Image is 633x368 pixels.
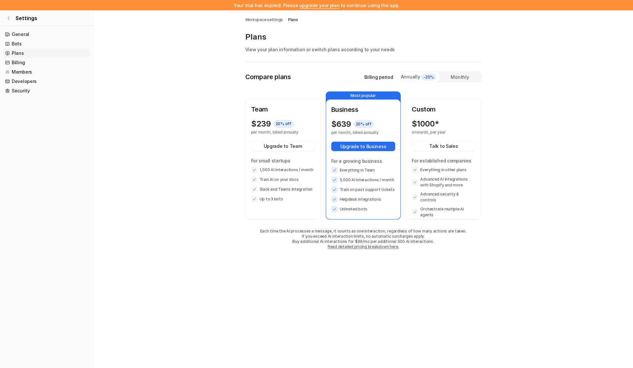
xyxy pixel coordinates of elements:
[3,49,91,58] a: Plans
[251,157,315,164] p: For small startups
[3,67,91,77] a: Members
[288,17,298,23] a: Plans
[3,86,91,95] a: Security
[3,77,91,86] a: Developers
[412,167,475,173] li: Everything in other plans
[331,196,396,203] li: Helpdesk integrations
[245,239,481,244] p: Buy additional AI interactions for $99/mo per additional 500 AI interactions.
[245,32,481,42] p: Plans
[331,186,396,193] li: Train on past support tickets
[274,120,294,128] span: 20 % off
[251,176,315,183] li: Train AI on your docs
[251,130,303,135] p: per month, billed annually
[245,229,481,234] p: Each time the AI processes a message, it counts as one interaction, regardless of how many action...
[245,234,481,239] p: If you exceed AI interaction limits, no automatic surcharges apply.
[285,17,286,23] span: /
[412,141,475,151] button: Talk to Sales
[245,46,481,53] p: View your plan information or switch plans according to your needs
[331,105,396,114] p: Business
[412,157,475,164] p: For established companies
[331,177,396,183] li: 3,000 AI interactions / month
[439,72,481,82] div: Monthly
[331,158,396,164] p: For a growing business
[331,120,351,129] p: $ 639
[251,141,315,151] button: Upgrade to Team
[364,74,393,80] p: Billing period
[299,3,339,8] a: upgrade your plan
[412,104,475,114] p: Custom
[245,72,291,82] p: Compare plans
[412,130,464,135] p: onwards, per year
[328,244,399,249] a: Read detailed pricing breakdown here.
[16,14,37,22] span: Settings
[331,167,396,173] li: Everything in Team
[251,119,271,128] p: $ 239
[400,73,437,80] div: Annually
[421,74,436,80] span: -20%
[245,17,283,23] a: Workspace settings
[331,130,384,135] p: per month, billed annually
[412,119,439,128] p: $ 1000*
[412,176,475,188] li: Advanced AI integrations with Shopify and more
[251,196,315,202] li: Up to 3 bots
[251,167,315,173] li: 1,000 AI interactions / month
[3,39,91,48] a: Bots
[412,206,475,218] li: Orchestrate multiple AI agents
[412,191,475,203] li: Advanced security & controls
[251,186,315,193] li: Slack and Teams integration
[3,30,91,39] a: General
[354,120,374,128] span: 20 % off
[331,142,396,151] button: Upgrade to Business
[331,206,396,212] li: Unlimited bots
[251,104,315,114] p: Team
[326,92,401,100] p: Most popular
[3,58,91,67] a: Billing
